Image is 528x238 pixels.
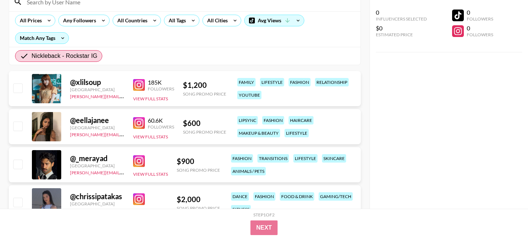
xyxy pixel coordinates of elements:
[231,154,253,163] div: fashion
[253,192,275,201] div: fashion
[257,154,289,163] div: transitions
[133,193,145,205] img: Instagram
[289,78,311,86] div: fashion
[293,154,318,163] div: lifestyle
[177,195,220,204] div: $ 2,000
[133,171,168,177] button: View Full Stats
[177,205,220,211] div: Song Promo Price
[237,78,256,86] div: family
[177,157,220,166] div: $ 900
[376,16,427,22] div: Influencers Selected
[260,78,284,86] div: lifestyle
[133,117,145,129] img: Instagram
[315,78,349,86] div: relationship
[322,154,346,163] div: skincare
[148,124,174,130] div: Followers
[262,116,284,124] div: fashion
[59,15,98,26] div: Any Followers
[183,129,226,135] div: Song Promo Price
[70,201,124,207] div: [GEOGRAPHIC_DATA]
[183,119,226,128] div: $ 600
[133,134,168,140] button: View Full Stats
[467,9,493,16] div: 0
[231,167,266,175] div: animals / pets
[70,116,124,125] div: @ eellajanee
[15,33,69,44] div: Match Any Tags
[70,163,124,168] div: [GEOGRAPHIC_DATA]
[376,9,427,16] div: 0
[148,117,174,124] div: 60.6K
[245,15,304,26] div: Avg Views
[237,129,280,137] div: makeup & beauty
[133,79,145,91] img: Instagram
[70,154,124,163] div: @ _merayad
[237,91,261,99] div: youtube
[467,25,493,32] div: 0
[133,96,168,101] button: View Full Stats
[148,79,174,86] div: 185K
[467,32,493,37] div: Followers
[250,220,278,235] button: Next
[15,15,43,26] div: All Prices
[70,130,179,137] a: [PERSON_NAME][EMAIL_ADDRESS][DOMAIN_NAME]
[70,125,124,130] div: [GEOGRAPHIC_DATA]
[376,32,427,37] div: Estimated Price
[70,78,124,87] div: @ xlilsoup
[376,25,427,32] div: $0
[164,15,187,26] div: All Tags
[148,86,174,92] div: Followers
[70,87,124,92] div: [GEOGRAPHIC_DATA]
[70,92,179,99] a: [PERSON_NAME][EMAIL_ADDRESS][DOMAIN_NAME]
[237,116,258,124] div: lipsync
[319,192,353,201] div: gaming/tech
[183,91,226,97] div: Song Promo Price
[32,52,98,60] span: Nickleback - Rockstar IG
[285,129,309,137] div: lifestyle
[70,168,248,175] a: [PERSON_NAME][EMAIL_ADDRESS][PERSON_NAME][PERSON_NAME][DOMAIN_NAME]
[203,15,229,26] div: All Cities
[467,16,493,22] div: Followers
[113,15,149,26] div: All Countries
[183,81,226,90] div: $ 1,200
[177,167,220,173] div: Song Promo Price
[231,205,251,213] div: fitness
[133,155,145,167] img: Instagram
[253,212,275,217] div: Step 1 of 2
[231,192,249,201] div: dance
[491,201,519,229] iframe: Drift Widget Chat Controller
[280,192,314,201] div: food & drink
[70,192,124,201] div: @ chrissipatakas
[289,116,313,124] div: haircare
